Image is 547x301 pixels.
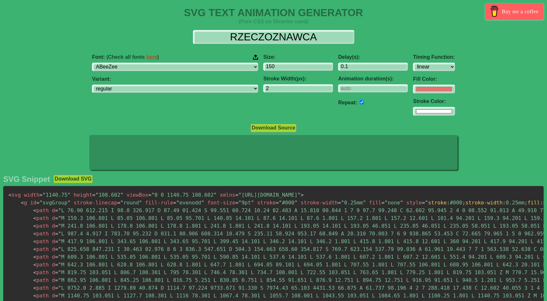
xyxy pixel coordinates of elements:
span: < [33,277,36,283]
label: Delay(s): [338,54,408,60]
span: : [503,200,506,206]
span: " [67,200,71,206]
span: path [33,246,49,252]
span: d [52,285,55,291]
span: d [52,269,55,275]
span: " [58,246,61,252]
span: evenodd [173,200,204,206]
span: " [151,192,155,198]
span: = [276,200,279,206]
span: = [55,269,58,275]
span: = [55,293,58,299]
span: = [173,200,177,206]
span: path [33,238,49,244]
span: d [52,277,55,283]
span: stroke-linecap [74,200,117,206]
span: " [120,192,124,198]
span: " [201,200,204,206]
input: auto [360,100,364,104]
span: Font: [92,54,159,60]
span: < [33,269,36,275]
span: : [447,200,450,206]
button: Download Source [250,124,297,132]
span: " [58,262,61,268]
span: = [55,231,58,237]
span: #000 [276,200,298,206]
span: < [33,262,36,268]
span: =" [422,200,428,206]
span: = [117,200,120,206]
input: 2px [263,84,333,92]
span: " [58,231,61,237]
span: d [52,207,55,213]
label: Size: [263,54,333,60]
span: id [30,200,36,206]
span: " [58,238,61,244]
span: " [43,192,46,198]
label: Stroke Width(px): [263,76,333,82]
span: < [8,192,12,198]
span: " [120,200,124,206]
span: < [21,200,24,206]
span: ; [524,200,528,206]
span: " [58,285,61,291]
span: " [58,215,61,221]
span: = [39,192,43,198]
label: Variant: [92,76,258,82]
span: d [52,246,55,252]
span: stroke [428,200,447,206]
span: d [52,254,55,260]
span: height [74,192,92,198]
button: Download SVG [53,175,93,183]
span: path [33,269,49,275]
span: fill-rule [145,200,173,206]
span: xmlns [220,192,235,198]
img: Upload your font [253,54,258,60]
span: path [33,207,49,213]
h2: SVG Snippet [3,175,50,184]
span: " [238,192,242,198]
span: " [58,207,61,213]
span: svgGroup [36,200,71,206]
span: 0.25mm [338,200,366,206]
span: " [58,269,61,275]
span: > [301,192,304,198]
span: " [279,200,282,206]
a: here [146,54,157,60]
span: < [33,231,36,237]
span: = [55,238,58,244]
span: d [52,231,55,237]
span: path [33,293,49,299]
span: " [96,192,99,198]
span: = [235,200,238,206]
span: " [67,192,71,198]
span: = [92,192,96,198]
span: round [117,200,142,206]
span: stroke-width [301,200,338,206]
span: " [58,277,61,283]
span: path [33,215,49,221]
span: fill [369,200,382,206]
span: = [235,192,238,198]
span: stroke-width [465,200,503,206]
label: Stroke Color: [413,99,455,104]
span: = [55,262,58,268]
span: path [33,262,49,268]
span: " [238,200,242,206]
span: " [176,200,179,206]
span: " [39,200,43,206]
span: = [338,200,341,206]
span: " [251,200,254,206]
span: = [148,192,152,198]
span: < [33,285,36,291]
span: < [33,254,36,260]
span: = [55,223,58,229]
span: < [33,223,36,229]
span: " [341,200,344,206]
span: = [55,254,58,260]
span: " [58,293,61,299]
span: < [33,238,36,244]
span: d [52,262,55,268]
label: Repeat: [338,100,357,105]
span: " [363,200,366,206]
